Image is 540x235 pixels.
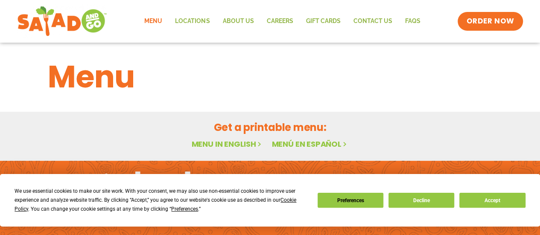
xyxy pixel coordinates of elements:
div: We use essential cookies to make our site work. With your consent, we may also use non-essential ... [15,187,307,214]
a: GIFT CARDS [299,12,347,31]
h1: Menu [48,54,493,100]
button: Accept [459,193,525,208]
a: Menú en español [271,139,348,149]
a: Careers [260,12,299,31]
span: ORDER NOW [466,16,514,26]
h2: Download the app [27,205,136,229]
a: Menu [138,12,169,31]
a: Menu in English [191,139,263,149]
a: Contact Us [347,12,398,31]
button: Preferences [318,193,383,208]
a: ORDER NOW [458,12,522,31]
nav: Menu [138,12,426,31]
a: About Us [216,12,260,31]
h2: Get a printable menu: [48,120,493,135]
a: FAQs [398,12,426,31]
span: Preferences [171,206,198,212]
button: Decline [388,193,454,208]
img: new-SAG-logo-768×292 [17,4,107,38]
a: Locations [169,12,216,31]
h2: Order online [DATE] [27,171,192,191]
